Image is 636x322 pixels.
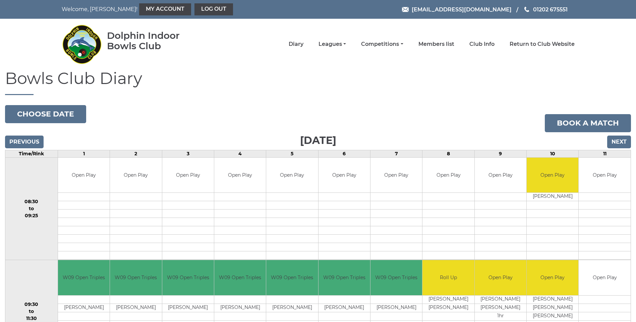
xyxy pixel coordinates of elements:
[110,304,162,312] td: [PERSON_NAME]
[579,260,631,295] td: Open Play
[545,114,631,132] a: Book a match
[412,6,512,12] span: [EMAIL_ADDRESS][DOMAIN_NAME]
[527,193,578,201] td: [PERSON_NAME]
[527,312,578,320] td: [PERSON_NAME]
[422,158,474,193] td: Open Play
[58,260,110,295] td: W09 Open Triples
[579,150,631,157] td: 11
[402,7,409,12] img: Email
[475,304,526,312] td: [PERSON_NAME]
[361,41,403,48] a: Competitions
[422,150,474,157] td: 8
[527,150,579,157] td: 10
[370,260,422,295] td: W09 Open Triples
[474,150,526,157] td: 9
[58,158,110,193] td: Open Play
[5,150,58,157] td: Time/Rink
[422,304,474,312] td: [PERSON_NAME]
[319,260,370,295] td: W09 Open Triples
[370,158,422,193] td: Open Play
[62,3,270,15] nav: Welcome, [PERSON_NAME]!
[318,150,370,157] td: 6
[418,41,454,48] a: Members list
[214,150,266,157] td: 4
[469,41,495,48] a: Club Info
[289,41,303,48] a: Diary
[194,3,233,15] a: Log out
[162,304,214,312] td: [PERSON_NAME]
[422,260,474,295] td: Roll Up
[107,30,201,51] div: Dolphin Indoor Bowls Club
[370,304,422,312] td: [PERSON_NAME]
[110,260,162,295] td: W09 Open Triples
[5,70,631,95] h1: Bowls Club Diary
[402,5,512,14] a: Email [EMAIL_ADDRESS][DOMAIN_NAME]
[162,158,214,193] td: Open Play
[527,260,578,295] td: Open Play
[475,158,526,193] td: Open Play
[162,150,214,157] td: 3
[266,150,318,157] td: 5
[527,295,578,304] td: [PERSON_NAME]
[5,105,86,123] button: Choose date
[370,150,422,157] td: 7
[527,304,578,312] td: [PERSON_NAME]
[110,158,162,193] td: Open Play
[266,158,318,193] td: Open Play
[475,260,526,295] td: Open Play
[524,7,529,12] img: Phone us
[214,260,266,295] td: W09 Open Triples
[5,157,58,260] td: 08:30 to 09:25
[533,6,568,12] span: 01202 675551
[110,150,162,157] td: 2
[319,304,370,312] td: [PERSON_NAME]
[422,295,474,304] td: [PERSON_NAME]
[475,312,526,320] td: 1hr
[5,136,44,148] input: Previous
[266,304,318,312] td: [PERSON_NAME]
[475,295,526,304] td: [PERSON_NAME]
[319,41,346,48] a: Leagues
[527,158,578,193] td: Open Play
[214,158,266,193] td: Open Play
[58,304,110,312] td: [PERSON_NAME]
[319,158,370,193] td: Open Play
[510,41,575,48] a: Return to Club Website
[162,260,214,295] td: W09 Open Triples
[62,21,102,68] img: Dolphin Indoor Bowls Club
[214,304,266,312] td: [PERSON_NAME]
[579,158,631,193] td: Open Play
[266,260,318,295] td: W09 Open Triples
[139,3,191,15] a: My Account
[58,150,110,157] td: 1
[523,5,568,14] a: Phone us 01202 675551
[607,136,631,148] input: Next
